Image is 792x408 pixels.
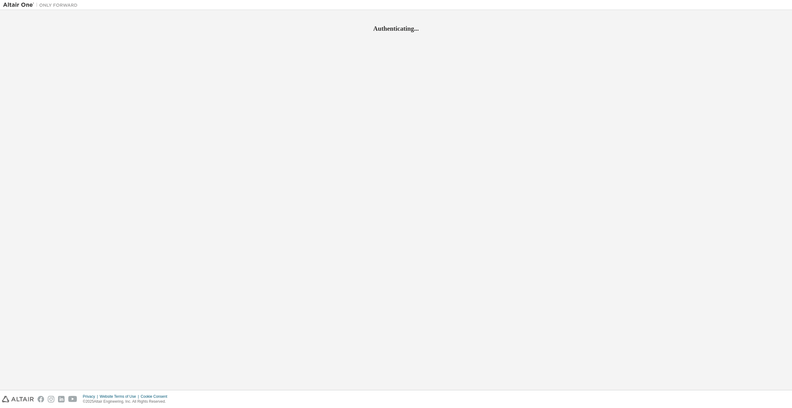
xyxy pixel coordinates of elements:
[68,396,77,402] img: youtube.svg
[100,394,141,399] div: Website Terms of Use
[83,394,100,399] div: Privacy
[38,396,44,402] img: facebook.svg
[58,396,65,402] img: linkedin.svg
[3,25,789,33] h2: Authenticating...
[2,396,34,402] img: altair_logo.svg
[83,399,171,404] p: © 2025 Altair Engineering, Inc. All Rights Reserved.
[141,394,171,399] div: Cookie Consent
[3,2,81,8] img: Altair One
[48,396,54,402] img: instagram.svg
